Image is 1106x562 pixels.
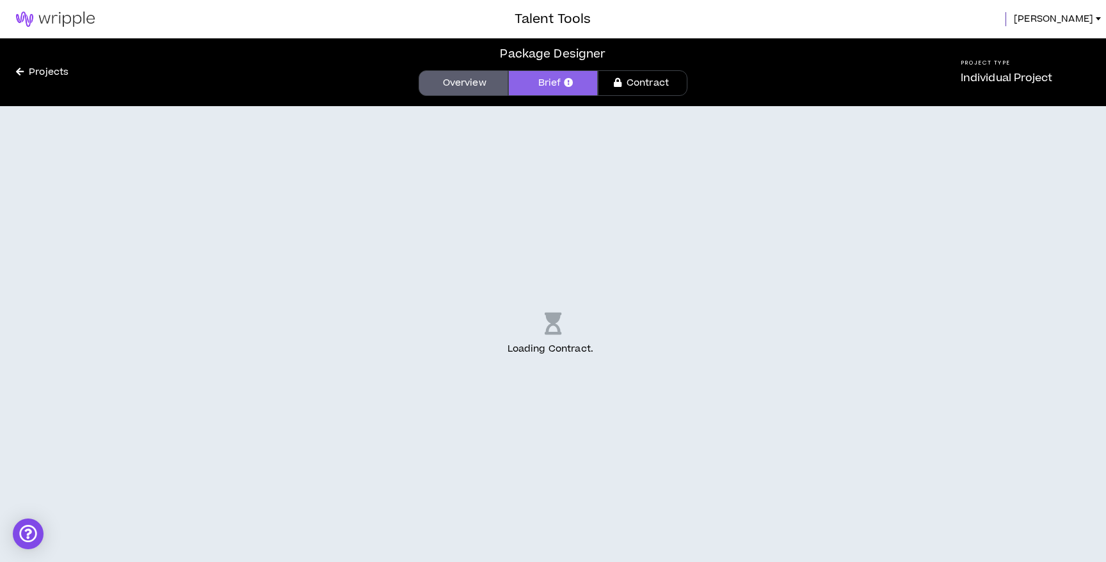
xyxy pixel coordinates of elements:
[419,70,508,96] a: Overview
[1014,12,1093,26] span: [PERSON_NAME]
[961,70,1053,86] p: Individual Project
[515,10,591,29] h3: Talent Tools
[961,59,1053,67] h5: Project Type
[508,342,599,356] p: Loading Contract .
[598,70,687,96] a: Contract
[508,70,598,96] a: Brief
[13,519,44,549] div: Open Intercom Messenger
[500,45,605,63] div: Package Designer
